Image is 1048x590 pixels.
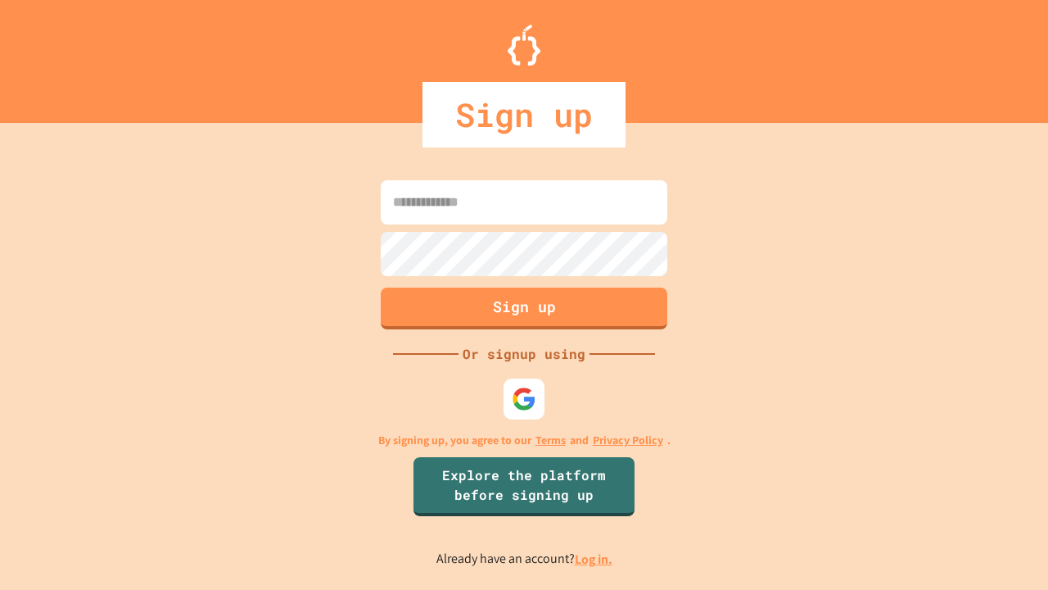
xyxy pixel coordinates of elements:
[422,82,626,147] div: Sign up
[535,432,566,449] a: Terms
[436,549,612,570] p: Already have an account?
[458,344,589,364] div: Or signup using
[378,432,671,449] p: By signing up, you agree to our and .
[575,551,612,568] a: Log in.
[413,457,635,516] a: Explore the platform before signing up
[508,25,540,66] img: Logo.svg
[512,387,536,411] img: google-icon.svg
[381,288,667,329] button: Sign up
[979,524,1032,574] iframe: chat widget
[593,432,663,449] a: Privacy Policy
